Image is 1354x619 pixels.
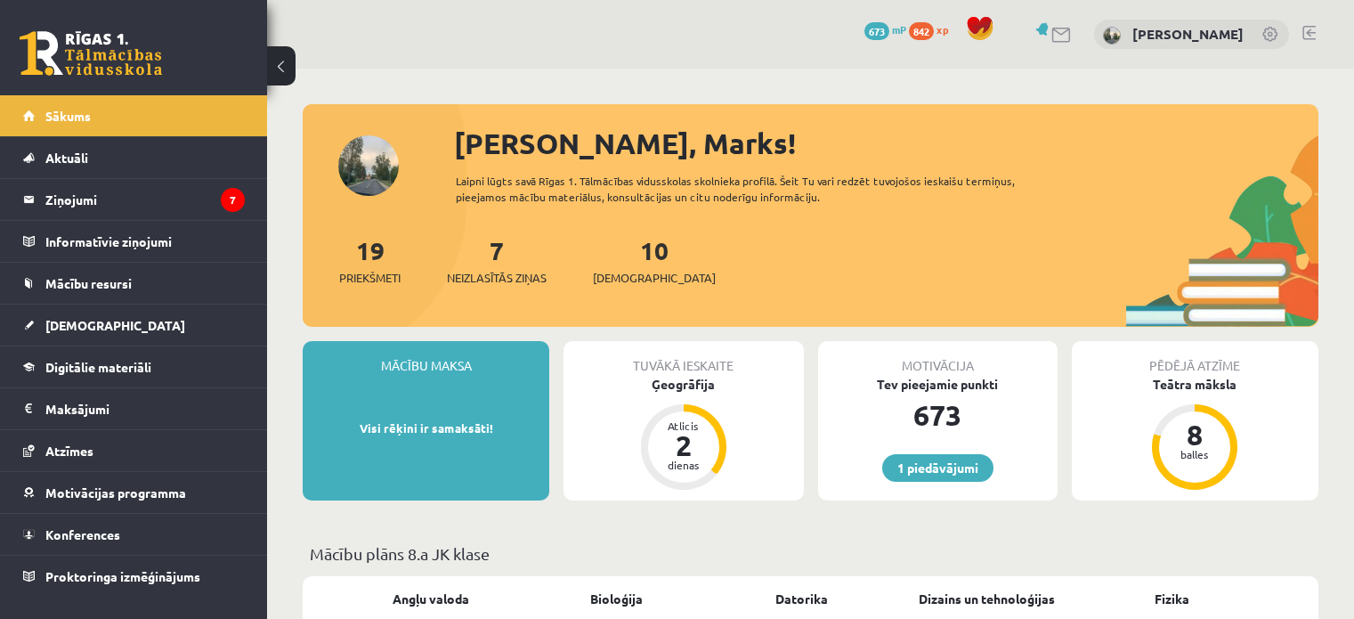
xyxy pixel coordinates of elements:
i: 7 [221,188,245,212]
div: Laipni lūgts savā Rīgas 1. Tālmācības vidusskolas skolnieka profilā. Šeit Tu vari redzēt tuvojošo... [456,173,1066,205]
a: 19Priekšmeti [339,234,401,287]
span: 673 [864,22,889,40]
span: Digitālie materiāli [45,359,151,375]
a: Datorika [775,590,828,608]
a: Bioloģija [590,590,643,608]
a: 842 xp [909,22,957,37]
div: Teātra māksla [1072,375,1318,394]
img: Marks Rutkovskis [1103,27,1121,45]
span: Aktuāli [45,150,88,166]
a: Sākums [23,95,245,136]
div: 8 [1168,420,1221,449]
a: Ziņojumi7 [23,179,245,220]
a: 10[DEMOGRAPHIC_DATA] [593,234,716,287]
a: Maksājumi [23,388,245,429]
span: Proktoringa izmēģinājums [45,568,200,584]
a: [DEMOGRAPHIC_DATA] [23,305,245,346]
span: Atzīmes [45,443,93,459]
span: Konferences [45,526,120,542]
div: [PERSON_NAME], Marks! [454,122,1318,165]
a: Ģeogrāfija Atlicis 2 dienas [563,375,803,493]
legend: Informatīvie ziņojumi [45,221,245,262]
a: 1 piedāvājumi [882,454,993,482]
a: Dizains un tehnoloģijas [919,590,1055,608]
div: 673 [818,394,1058,436]
span: Motivācijas programma [45,485,186,501]
a: [PERSON_NAME] [1132,25,1244,43]
div: balles [1168,449,1221,460]
a: Proktoringa izmēģinājums [23,556,245,597]
a: Mācību resursi [23,263,245,304]
a: Atzīmes [23,430,245,471]
a: Angļu valoda [393,590,469,608]
a: Informatīvie ziņojumi [23,221,245,262]
a: Motivācijas programma [23,472,245,513]
a: Teātra māksla 8 balles [1072,375,1318,493]
div: Ģeogrāfija [563,375,803,394]
legend: Maksājumi [45,388,245,429]
legend: Ziņojumi [45,179,245,220]
span: [DEMOGRAPHIC_DATA] [45,317,185,333]
a: Konferences [23,514,245,555]
div: 2 [657,431,710,460]
a: Rīgas 1. Tālmācības vidusskola [20,31,162,76]
div: dienas [657,460,710,470]
span: Priekšmeti [339,269,401,287]
span: Sākums [45,108,91,124]
a: 673 mP [864,22,906,37]
span: mP [892,22,906,37]
span: Mācību resursi [45,275,132,291]
a: 7Neizlasītās ziņas [447,234,547,287]
div: Atlicis [657,420,710,431]
div: Mācību maksa [303,341,549,375]
a: Aktuāli [23,137,245,178]
div: Pēdējā atzīme [1072,341,1318,375]
span: xp [936,22,948,37]
a: Digitālie materiāli [23,346,245,387]
div: Tuvākā ieskaite [563,341,803,375]
p: Visi rēķini ir samaksāti! [312,419,540,437]
p: Mācību plāns 8.a JK klase [310,542,1311,566]
span: Neizlasītās ziņas [447,269,547,287]
a: Fizika [1155,590,1189,608]
div: Motivācija [818,341,1058,375]
div: Tev pieejamie punkti [818,375,1058,394]
span: [DEMOGRAPHIC_DATA] [593,269,716,287]
span: 842 [909,22,934,40]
